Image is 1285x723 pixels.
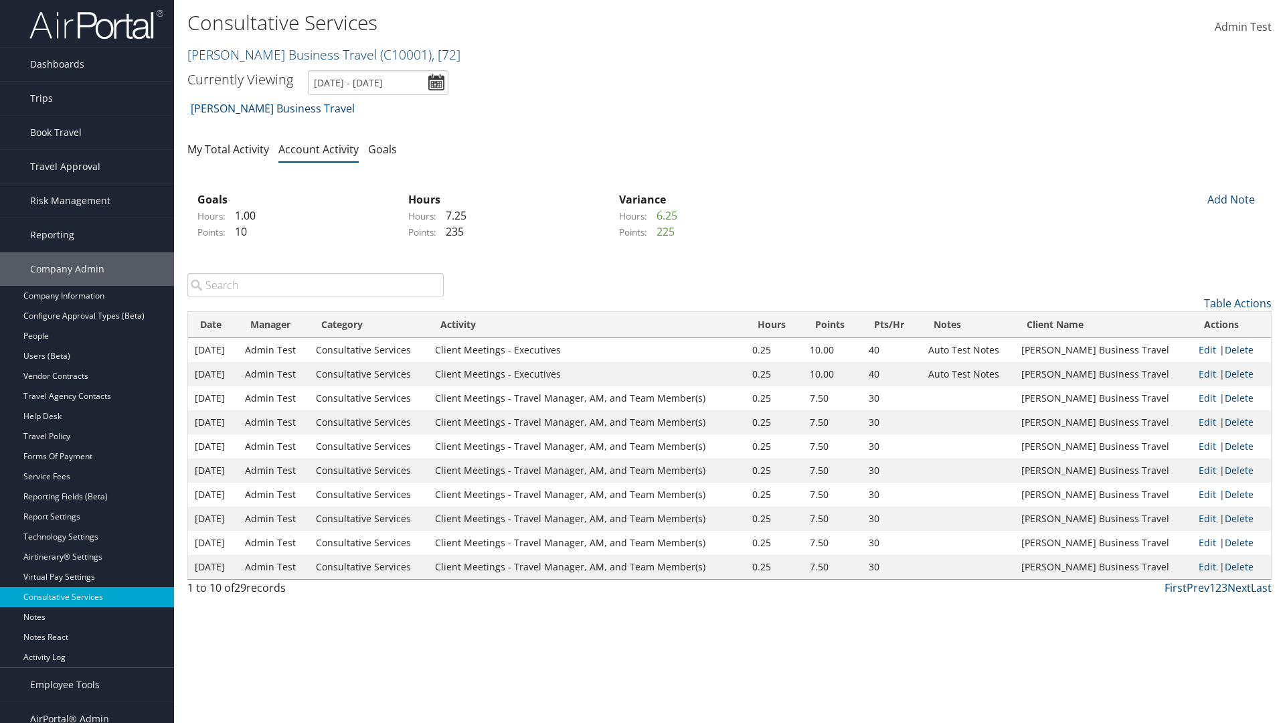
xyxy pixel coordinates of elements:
label: Hours: [408,210,436,223]
a: First [1165,580,1187,595]
td: Admin Test [238,410,309,434]
td: 0.25 [746,483,803,507]
td: 7.50 [803,434,862,459]
td: Consultative Services [309,386,428,410]
td: 30 [862,483,922,507]
a: Delete [1225,488,1254,501]
td: Consultative Services [309,410,428,434]
a: 2 [1215,580,1221,595]
td: 7.50 [803,483,862,507]
label: Hours: [197,210,226,223]
a: Edit [1199,536,1216,549]
td: 0.25 [746,410,803,434]
td: Client Meetings - Travel Manager, AM, and Team Member(s) [428,386,746,410]
span: Admin Test [1215,19,1272,34]
td: Admin Test [238,362,309,386]
a: [PERSON_NAME] Business Travel [187,46,460,64]
td: Consultative Services [309,434,428,459]
a: 1 [1209,580,1215,595]
a: Delete [1225,560,1254,573]
span: Book Travel [30,116,82,149]
td: [PERSON_NAME] Business Travel [1015,434,1192,459]
td: [DATE] [188,434,238,459]
td: Consultative Services [309,531,428,555]
span: Trips [30,82,53,115]
th: Activity: activate to sort column ascending [428,312,746,338]
a: Delete [1225,343,1254,356]
a: Next [1227,580,1251,595]
td: | [1192,338,1271,362]
td: [PERSON_NAME] Business Travel [1015,483,1192,507]
th: Hours [746,312,803,338]
label: Points: [619,226,647,239]
td: Client Meetings - Travel Manager, AM, and Team Member(s) [428,483,746,507]
input: [DATE] - [DATE] [308,70,448,95]
a: 3 [1221,580,1227,595]
a: Edit [1199,488,1216,501]
td: 0.25 [746,386,803,410]
a: Delete [1225,392,1254,404]
td: [PERSON_NAME] Business Travel [1015,507,1192,531]
td: [DATE] [188,386,238,410]
label: Points: [408,226,436,239]
td: Admin Test [238,459,309,483]
a: Delete [1225,536,1254,549]
th: Notes [922,312,1015,338]
span: 7.25 [439,208,466,223]
td: Client Meetings - Travel Manager, AM, and Team Member(s) [428,507,746,531]
td: Consultative Services [309,507,428,531]
span: 225 [650,224,675,239]
td: Consultative Services [309,459,428,483]
td: 7.50 [803,410,862,434]
td: [DATE] [188,459,238,483]
th: Actions [1192,312,1271,338]
span: 235 [439,224,464,239]
td: [PERSON_NAME] Business Travel [1015,459,1192,483]
td: [PERSON_NAME] Business Travel [1015,386,1192,410]
td: Admin Test [238,483,309,507]
td: Admin Test [238,507,309,531]
td: 40 [862,362,922,386]
td: | [1192,555,1271,579]
td: 30 [862,386,922,410]
td: Client Meetings - Travel Manager, AM, and Team Member(s) [428,434,746,459]
td: 10.00 [803,362,862,386]
a: Edit [1199,440,1216,453]
td: 7.50 [803,386,862,410]
a: Edit [1199,368,1216,380]
a: Delete [1225,464,1254,477]
td: | [1192,410,1271,434]
span: Risk Management [30,184,110,218]
span: 6.25 [650,208,677,223]
a: Delete [1225,512,1254,525]
td: [DATE] [188,362,238,386]
a: Account Activity [278,142,359,157]
span: Travel Approval [30,150,100,183]
input: Search [187,273,444,297]
td: 0.25 [746,531,803,555]
td: Admin Test [238,386,309,410]
td: Client Meetings - Travel Manager, AM, and Team Member(s) [428,555,746,579]
td: | [1192,459,1271,483]
a: Delete [1225,440,1254,453]
td: 30 [862,410,922,434]
th: Category: activate to sort column ascending [309,312,428,338]
td: Admin Test [238,434,309,459]
td: | [1192,483,1271,507]
td: Consultative Services [309,555,428,579]
label: Hours: [619,210,647,223]
strong: Hours [408,192,440,207]
td: 7.50 [803,459,862,483]
td: 30 [862,507,922,531]
td: [DATE] [188,531,238,555]
td: Admin Test [238,531,309,555]
td: Consultative Services [309,338,428,362]
a: Edit [1199,416,1216,428]
td: | [1192,434,1271,459]
td: Auto Test Notes [922,338,1015,362]
span: Company Admin [30,252,104,286]
td: [DATE] [188,507,238,531]
strong: Variance [619,192,666,207]
img: airportal-logo.png [29,9,163,40]
span: Employee Tools [30,668,100,702]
